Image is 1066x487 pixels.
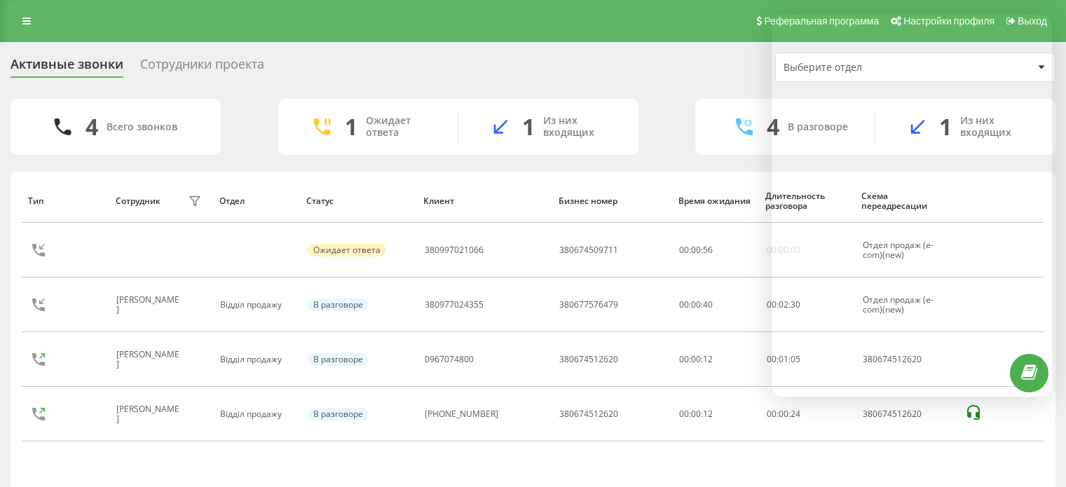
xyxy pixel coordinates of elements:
span: 00 [691,244,701,256]
iframe: Intercom live chat [1018,408,1052,441]
div: 380997021066 [425,245,484,255]
span: 00 [779,408,788,420]
div: [PERSON_NAME] [116,404,184,425]
div: Из них входящих [543,115,617,139]
div: : : [767,409,800,419]
div: Отдел [219,196,294,206]
div: Відділ продажу [220,300,292,310]
div: 00:00:12 [679,355,751,364]
div: Тип [28,196,102,206]
div: Бизнес номер [559,196,665,206]
div: Відділ продажу [220,355,292,364]
iframe: Intercom live chat [772,14,1052,397]
span: 00 [767,408,777,420]
div: 1 [345,114,357,140]
span: Реферальная программа [764,15,879,27]
div: 4 [86,114,98,140]
span: 00 [679,244,689,256]
div: Ожидает ответа [308,244,386,256]
div: 0967074800 [425,355,474,364]
div: В разговоре [308,353,369,366]
div: 1 [522,114,535,140]
div: 380674512620 [863,409,950,419]
div: 4 [767,114,779,140]
div: В разговоре [308,299,369,311]
div: : : [767,300,800,310]
div: 00:00:40 [679,300,751,310]
div: [PERSON_NAME] [116,350,184,370]
div: 380977024355 [425,300,484,310]
div: : : [679,245,713,255]
div: 380677576479 [559,300,618,310]
div: 380674512620 [559,355,618,364]
div: : : [767,355,800,364]
div: 00:00:00 [767,245,800,255]
div: Длительность разговора [765,191,848,212]
div: Сотрудники проекта [140,57,264,78]
div: Активные звонки [11,57,123,78]
span: 24 [791,408,800,420]
div: Сотрудник [116,196,160,206]
span: 00 [767,299,777,310]
span: 00 [767,353,777,365]
div: Клиент [423,196,545,206]
div: Время ожидания [678,196,753,206]
div: 380674512620 [559,409,618,419]
div: Відділ продажу [220,409,292,419]
div: Ожидает ответа [366,115,437,139]
div: Статус [306,196,410,206]
div: 380674509711 [559,245,618,255]
div: 00:00:12 [679,409,751,419]
span: 56 [703,244,713,256]
div: Всего звонков [107,121,177,133]
div: [PHONE_NUMBER] [425,409,498,419]
div: В разговоре [308,408,369,420]
div: [PERSON_NAME] [116,295,184,315]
